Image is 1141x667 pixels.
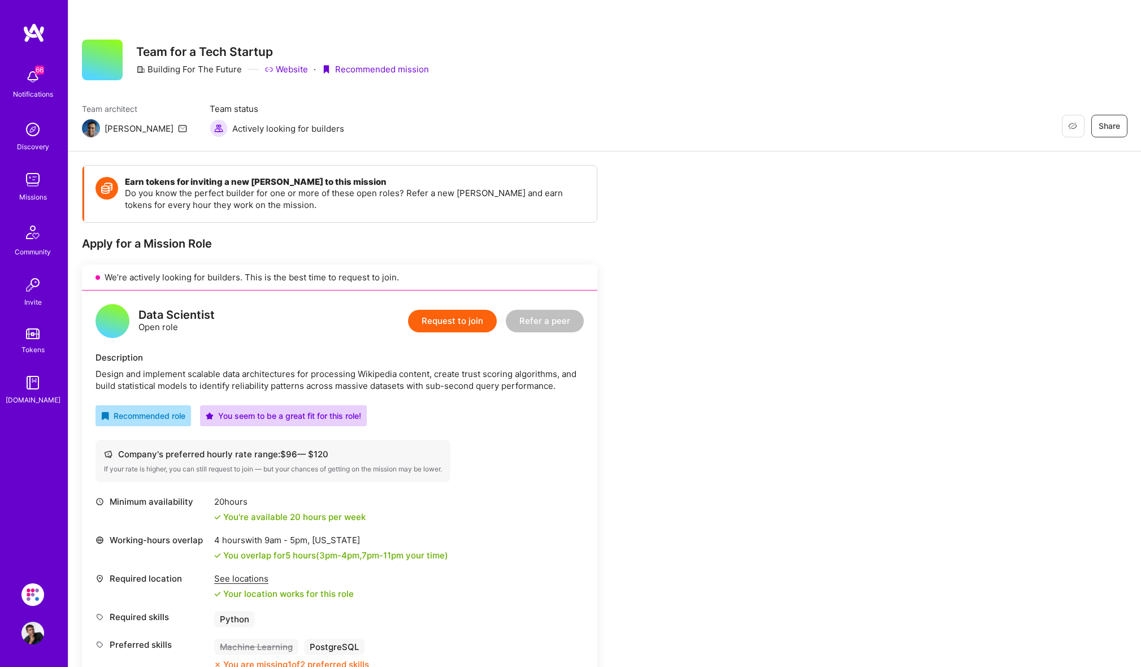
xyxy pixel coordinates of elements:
[136,65,145,74] i: icon CompanyGray
[136,45,429,59] h3: Team for a Tech Startup
[82,265,597,291] div: We’re actively looking for builders. This is the best time to request to join.
[82,103,187,115] span: Team architect
[96,574,104,583] i: icon Location
[24,296,42,308] div: Invite
[214,552,221,559] i: icon Check
[262,535,312,545] span: 9am - 5pm ,
[138,309,215,321] div: Data Scientist
[314,63,316,75] div: ·
[101,412,109,420] i: icon RecommendedBadge
[6,394,60,406] div: [DOMAIN_NAME]
[101,410,185,422] div: Recommended role
[362,550,404,561] span: 7pm - 11pm
[214,588,354,600] div: Your location works for this role
[104,450,112,458] i: icon Cash
[214,591,221,597] i: icon Check
[96,177,118,200] img: Token icon
[23,23,45,43] img: logo
[21,622,44,644] img: User Avatar
[19,583,47,606] a: Evinced: AI-Agents Accessibility Solution
[104,448,442,460] div: Company's preferred hourly rate range: $ 96 — $ 120
[1099,120,1120,132] span: Share
[35,66,44,75] span: 66
[13,88,53,100] div: Notifications
[359,550,362,561] span: ,
[21,118,44,141] img: discovery
[96,496,209,508] div: Minimum availability
[1091,115,1127,137] button: Share
[214,573,354,584] div: See locations
[105,123,173,135] div: [PERSON_NAME]
[214,611,255,627] div: Python
[82,236,597,251] div: Apply for a Mission Role
[82,119,100,137] img: Team Architect
[319,550,359,561] span: 3pm - 4pm
[96,639,209,651] div: Preferred skills
[21,66,44,88] img: bell
[96,497,104,506] i: icon Clock
[214,511,366,523] div: You're available 20 hours per week
[214,639,298,655] div: Machine Learning
[104,465,442,474] div: If your rate is higher, you can still request to join — but your chances of getting on the missio...
[21,168,44,191] img: teamwork
[96,536,104,544] i: icon World
[96,534,209,546] div: Working-hours overlap
[214,514,221,521] i: icon Check
[15,246,51,258] div: Community
[96,613,104,621] i: icon Tag
[19,219,46,246] img: Community
[210,119,228,137] img: Actively looking for builders
[125,187,585,211] p: Do you know the perfect builder for one or more of these open roles? Refer a new [PERSON_NAME] an...
[322,65,331,74] i: icon PurpleRibbon
[178,124,187,133] i: icon Mail
[21,583,44,606] img: Evinced: AI-Agents Accessibility Solution
[1068,122,1077,131] i: icon EyeClosed
[408,310,497,332] button: Request to join
[304,639,365,655] div: PostgreSQL
[214,496,366,508] div: 20 hours
[19,191,47,203] div: Missions
[96,611,209,623] div: Required skills
[136,63,242,75] div: Building For The Future
[322,63,429,75] div: Recommended mission
[206,410,361,422] div: You seem to be a great fit for this role!
[21,371,44,394] img: guide book
[21,344,45,356] div: Tokens
[96,573,209,584] div: Required location
[96,640,104,649] i: icon Tag
[96,368,584,392] div: Design and implement scalable data architectures for processing Wikipedia content, create trust s...
[17,141,49,153] div: Discovery
[21,274,44,296] img: Invite
[138,309,215,333] div: Open role
[96,352,584,363] div: Description
[125,177,585,187] h4: Earn tokens for inviting a new [PERSON_NAME] to this mission
[19,622,47,644] a: User Avatar
[210,103,344,115] span: Team status
[214,534,448,546] div: 4 hours with [US_STATE]
[232,123,344,135] span: Actively looking for builders
[206,412,214,420] i: icon PurpleStar
[26,328,40,339] img: tokens
[264,63,308,75] a: Website
[506,310,584,332] button: Refer a peer
[223,549,448,561] div: You overlap for 5 hours ( your time)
